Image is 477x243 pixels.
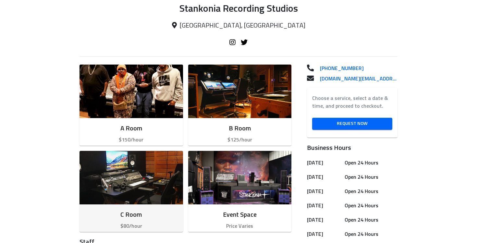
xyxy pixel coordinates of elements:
h6: Open 24 Hours [345,201,395,210]
img: Room image [79,151,183,204]
p: $80/hour [85,222,178,230]
p: $150/hour [85,136,178,144]
h6: Open 24 Hours [345,215,395,225]
h6: C Room [85,210,178,220]
h6: Open 24 Hours [345,158,395,167]
h6: Open 24 Hours [345,230,395,239]
button: B Room$125/hour [188,65,292,146]
h6: [DATE] [307,230,342,239]
img: Room image [79,65,183,118]
h6: [DATE] [307,201,342,210]
span: Request Now [317,120,387,128]
h6: Event Space [193,210,287,220]
button: A Room$150/hour [79,65,183,146]
h6: [DATE] [307,158,342,167]
h6: Business Hours [307,143,397,153]
a: Request Now [312,118,392,130]
h6: Open 24 Hours [345,187,395,196]
h6: [DATE] [307,187,342,196]
p: Stankonia Recording Studios [79,3,397,15]
p: $125/hour [193,136,287,144]
h6: Open 24 Hours [345,173,395,182]
h6: [DATE] [307,173,342,182]
button: C Room$80/hour [79,151,183,232]
a: [DOMAIN_NAME][EMAIL_ADDRESS][DOMAIN_NAME] [315,75,397,83]
h6: [DATE] [307,215,342,225]
h6: B Room [193,123,287,134]
button: Event SpacePrice Varies [188,151,292,232]
p: [GEOGRAPHIC_DATA], [GEOGRAPHIC_DATA] [79,22,397,30]
label: Choose a service, select a date & time, and proceed to checkout. [312,94,392,110]
img: Room image [188,151,292,204]
h6: A Room [85,123,178,134]
p: Price Varies [193,222,287,230]
img: Room image [188,65,292,118]
a: [PHONE_NUMBER] [315,65,397,72]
